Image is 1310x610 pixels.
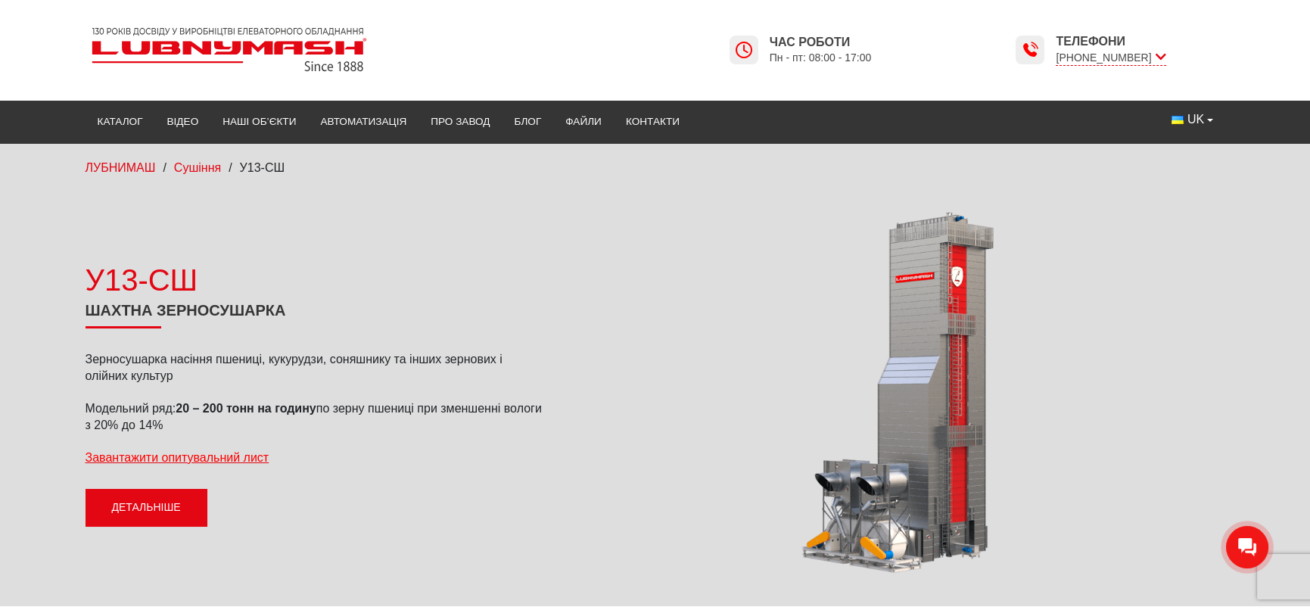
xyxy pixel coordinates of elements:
a: Детальніше [86,489,207,527]
span: У13-СШ [240,161,285,174]
span: Час роботи [770,34,872,51]
span: [PHONE_NUMBER] [1056,50,1165,66]
a: Каталог [86,105,155,138]
a: Завантажити опитувальний лист [86,451,269,464]
a: ЛУБНИМАШ [86,161,156,174]
span: UK [1187,111,1204,128]
strong: 20 – 200 тонн на годину [176,402,316,415]
img: Українська [1172,116,1184,124]
h1: Шахтна зерносушарка [86,301,547,328]
img: Lubnymash [86,21,373,78]
p: Модельний ряд: по зерну пшениці при зменшенні вологи з 20% до 14% [86,400,547,434]
a: Наші об’єкти [210,105,308,138]
img: Lubnymash time icon [735,41,753,59]
a: Відео [155,105,211,138]
a: Контакти [614,105,692,138]
span: Телефони [1056,33,1165,50]
img: Lubnymash time icon [1021,41,1039,59]
a: Про завод [419,105,502,138]
p: Зерносушарка насіння пшениці, кукурудзи, соняшнику та інших зернових і олійних культур [86,351,547,385]
button: UK [1159,105,1224,134]
span: / [229,161,232,174]
span: Пн - пт: 08:00 - 17:00 [770,51,872,65]
a: Файли [553,105,614,138]
a: Блог [502,105,553,138]
a: Автоматизація [308,105,419,138]
a: Сушіння [174,161,221,174]
div: У13-СШ [86,259,547,301]
span: / [163,161,166,174]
